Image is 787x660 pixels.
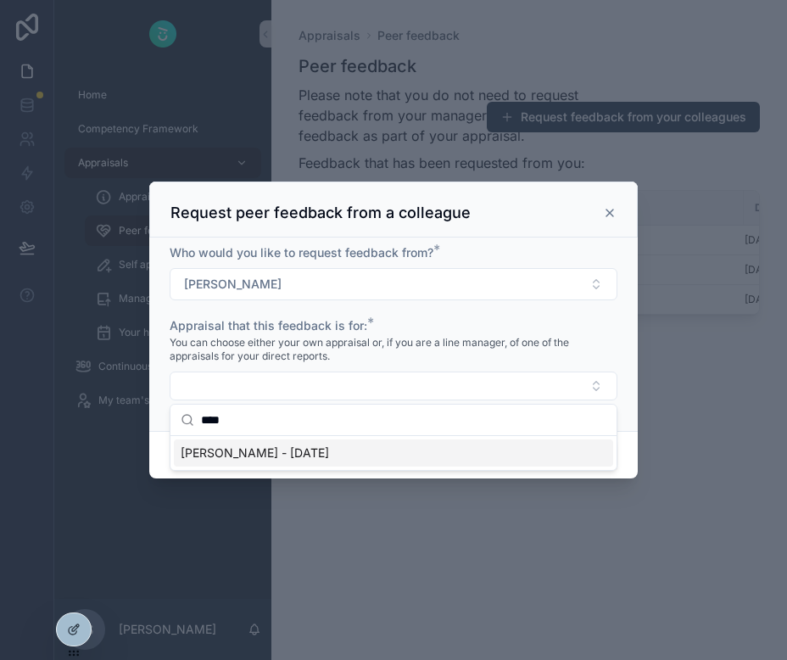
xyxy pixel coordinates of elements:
h3: Request peer feedback from a colleague [170,203,471,223]
button: Select Button [170,268,617,300]
div: Suggestions [170,436,617,470]
span: Who would you like to request feedback from? [170,245,433,260]
span: [PERSON_NAME] - [DATE] [181,445,329,461]
span: Appraisal that this feedback is for: [170,318,367,333]
span: [PERSON_NAME] [184,276,282,293]
button: Select Button [170,372,617,400]
span: You can choose either your own appraisal or, if you are a line manager, of one of the appraisals ... [170,336,617,363]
